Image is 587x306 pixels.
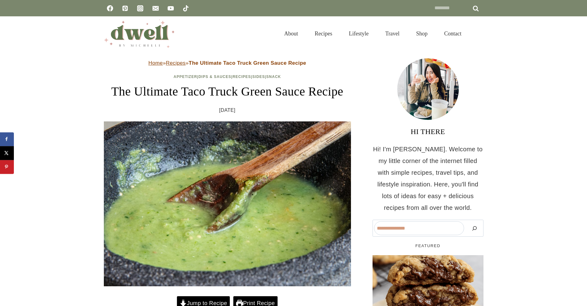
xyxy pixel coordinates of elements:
a: Shop [408,23,436,44]
a: YouTube [165,2,177,14]
h3: HI THERE [373,126,483,137]
img: Taco Truck Green Sauce recipe Mexican,Sauces In,Molcajete made of Jalapenos [104,121,351,287]
button: View Search Form [473,28,483,39]
a: Snack [266,75,281,79]
a: Contact [436,23,470,44]
nav: Primary Navigation [276,23,470,44]
a: Travel [377,23,408,44]
span: | | | | [173,75,281,79]
a: About [276,23,306,44]
a: Lifestyle [340,23,377,44]
time: [DATE] [219,106,235,115]
a: Instagram [134,2,146,14]
span: » » [148,60,306,66]
a: Appetizer [173,75,197,79]
p: Hi! I'm [PERSON_NAME]. Welcome to my little corner of the internet filled with simple recipes, tr... [373,143,483,214]
a: Recipes [233,75,251,79]
a: Recipes [306,23,340,44]
a: Email [149,2,162,14]
a: Pinterest [119,2,131,14]
strong: The Ultimate Taco Truck Green Sauce Recipe [189,60,306,66]
a: TikTok [180,2,192,14]
a: Home [148,60,163,66]
h5: FEATURED [373,243,483,249]
a: Sides [252,75,265,79]
a: Recipes [166,60,185,66]
a: Facebook [104,2,116,14]
img: DWELL by michelle [104,19,175,48]
button: Search [467,221,482,235]
a: Dips & Sauces [198,75,231,79]
h1: The Ultimate Taco Truck Green Sauce Recipe [104,82,351,101]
